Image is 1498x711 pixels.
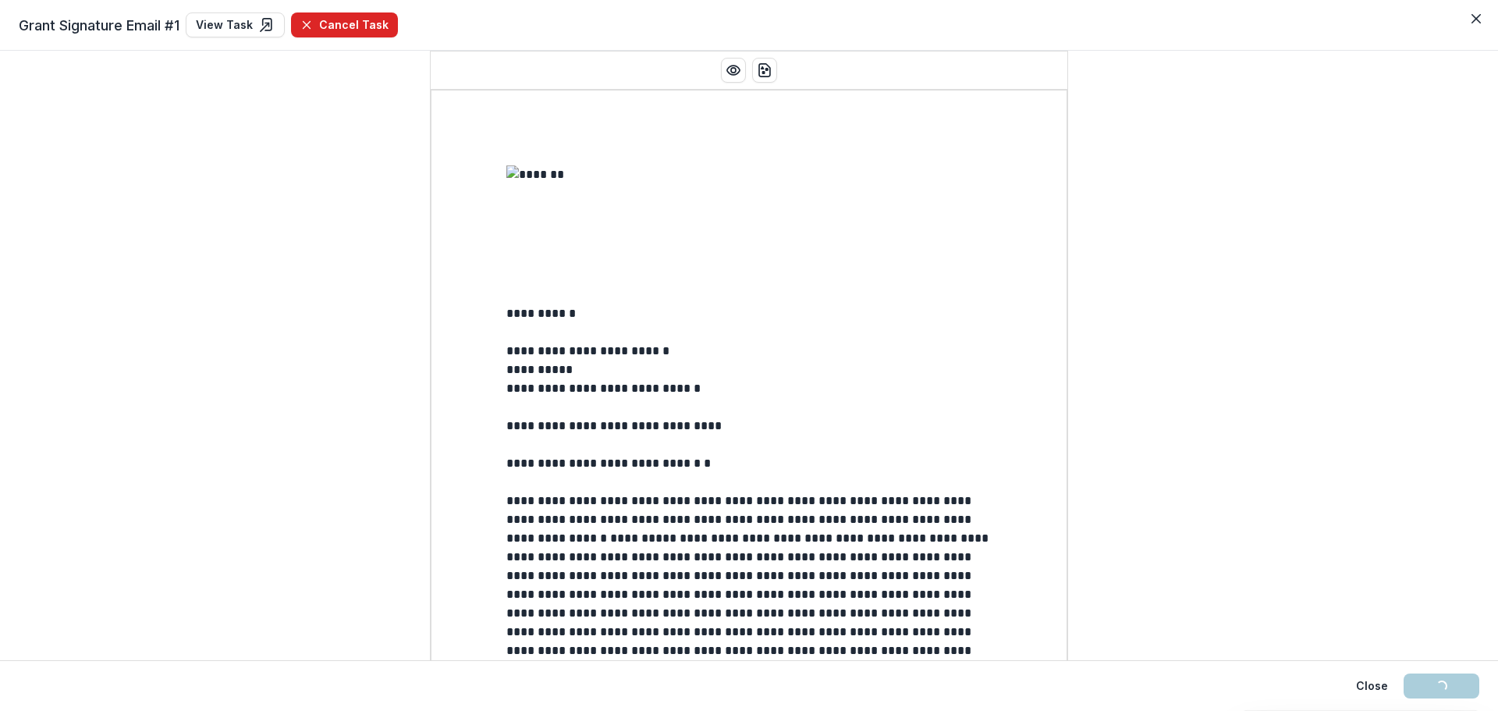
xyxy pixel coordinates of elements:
button: Preview preview-doc.pdf [721,58,746,83]
button: download-word [752,58,777,83]
button: Close [1347,674,1397,699]
span: Grant Signature Email #1 [19,15,179,36]
button: Cancel Task [291,12,398,37]
a: View Task [186,12,285,37]
button: Close [1464,6,1489,31]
